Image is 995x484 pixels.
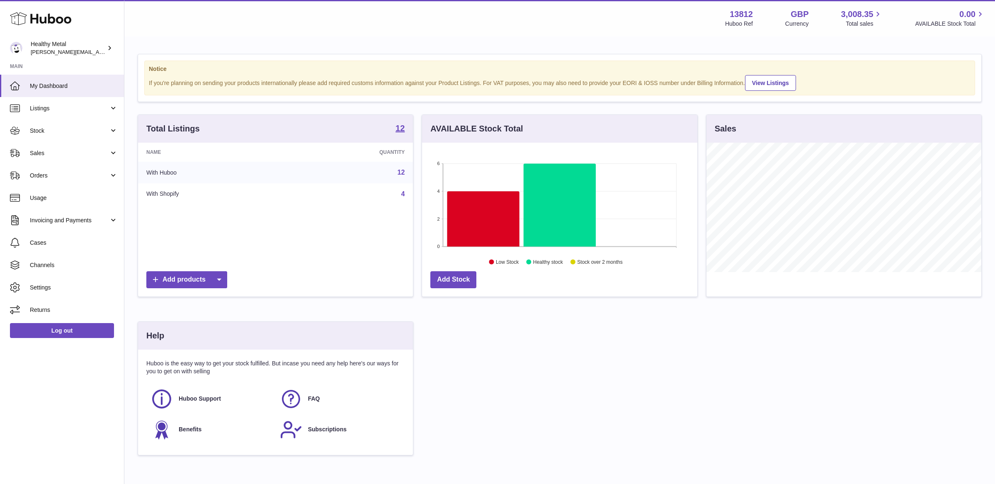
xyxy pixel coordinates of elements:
[146,123,200,134] h3: Total Listings
[846,20,883,28] span: Total sales
[30,194,118,202] span: Usage
[10,323,114,338] a: Log out
[915,20,985,28] span: AVAILABLE Stock Total
[280,388,401,410] a: FAQ
[578,259,623,265] text: Stock over 2 months
[730,9,753,20] strong: 13812
[430,123,523,134] h3: AVAILABLE Stock Total
[401,190,405,197] a: 4
[437,216,440,221] text: 2
[308,426,347,433] span: Subscriptions
[398,169,405,176] a: 12
[149,74,971,91] div: If you're planning on sending your products internationally please add required customs informati...
[146,360,405,375] p: Huboo is the easy way to get your stock fulfilled. But incase you need any help here's our ways f...
[915,9,985,28] a: 0.00 AVAILABLE Stock Total
[138,162,286,183] td: With Huboo
[146,330,164,341] h3: Help
[437,244,440,249] text: 0
[745,75,796,91] a: View Listings
[785,20,809,28] div: Currency
[30,105,109,112] span: Listings
[396,124,405,132] strong: 12
[308,395,320,403] span: FAQ
[138,183,286,205] td: With Shopify
[725,20,753,28] div: Huboo Ref
[841,9,883,28] a: 3,008.35 Total sales
[30,239,118,247] span: Cases
[150,388,272,410] a: Huboo Support
[30,306,118,314] span: Returns
[149,65,971,73] strong: Notice
[31,40,105,56] div: Healthy Metal
[30,284,118,292] span: Settings
[959,9,976,20] span: 0.00
[30,216,109,224] span: Invoicing and Payments
[496,259,519,265] text: Low Stock
[286,143,413,162] th: Quantity
[430,271,476,288] a: Add Stock
[30,172,109,180] span: Orders
[30,149,109,157] span: Sales
[179,426,201,433] span: Benefits
[138,143,286,162] th: Name
[179,395,221,403] span: Huboo Support
[396,124,405,134] a: 12
[31,49,166,55] span: [PERSON_NAME][EMAIL_ADDRESS][DOMAIN_NAME]
[533,259,563,265] text: Healthy stock
[280,418,401,441] a: Subscriptions
[30,261,118,269] span: Channels
[10,42,22,54] img: jose@healthy-metal.com
[146,271,227,288] a: Add products
[30,82,118,90] span: My Dashboard
[791,9,808,20] strong: GBP
[437,161,440,166] text: 6
[841,9,874,20] span: 3,008.35
[437,189,440,194] text: 4
[715,123,736,134] h3: Sales
[150,418,272,441] a: Benefits
[30,127,109,135] span: Stock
